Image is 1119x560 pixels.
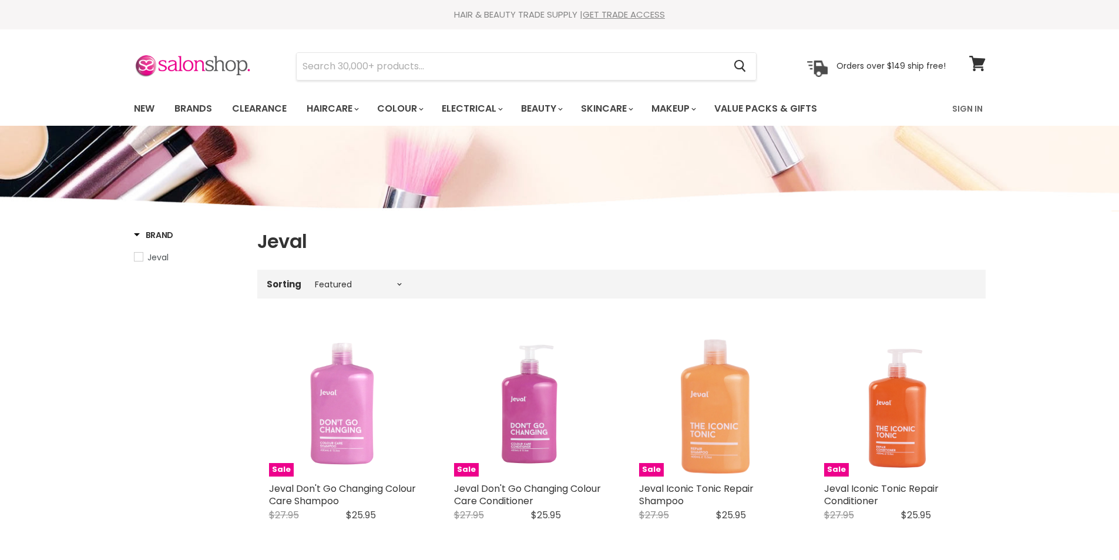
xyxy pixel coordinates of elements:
a: Colour [368,96,431,121]
a: Jeval Don't Go Changing Colour Care Shampoo Jeval Don't Go Changing Colour Care Shampoo Sale [269,327,419,477]
a: Jeval Don't Go Changing Colour Care Conditioner [454,482,601,508]
span: Sale [269,463,294,477]
a: Value Packs & Gifts [705,96,826,121]
a: Sign In [945,96,990,121]
a: Haircare [298,96,366,121]
span: $25.95 [531,508,561,522]
span: $27.95 [454,508,484,522]
span: $27.95 [639,508,669,522]
a: Jeval Iconic Tonic Repair Shampoo [639,482,754,508]
a: Electrical [433,96,510,121]
img: Jeval Iconic Tonic Repair Shampoo [639,327,789,477]
a: Jeval [134,251,243,264]
a: Clearance [223,96,295,121]
a: Jeval Don't Go Changing Colour Care Conditioner Jeval Don't Go Changing Colour Care Conditioner Sale [454,327,604,477]
form: Product [296,52,757,81]
a: Beauty [512,96,570,121]
a: Makeup [643,96,703,121]
a: New [125,96,163,121]
img: Jeval Iconic Tonic Repair Conditioner [848,327,950,477]
img: Jeval Don't Go Changing Colour Care Shampoo [293,327,394,477]
span: $25.95 [901,508,931,522]
a: Jeval Iconic Tonic Repair Conditioner [824,482,939,508]
h1: Jeval [257,229,986,254]
a: Jeval Iconic Tonic Repair Conditioner Jeval Iconic Tonic Repair Conditioner Sale [824,327,974,477]
button: Search [725,53,756,80]
nav: Main [119,92,1000,126]
h3: Brand [134,229,174,241]
a: Brands [166,96,221,121]
input: Search [297,53,725,80]
a: Jeval Don't Go Changing Colour Care Shampoo [269,482,416,508]
span: Sale [824,463,849,477]
div: HAIR & BEAUTY TRADE SUPPLY | [119,9,1000,21]
span: Sale [639,463,664,477]
ul: Main menu [125,92,886,126]
span: $25.95 [346,508,376,522]
span: Sale [454,463,479,477]
img: Jeval Don't Go Changing Colour Care Conditioner [475,327,582,477]
p: Orders over $149 ship free! [836,61,946,71]
a: Skincare [572,96,640,121]
a: GET TRADE ACCESS [583,8,665,21]
span: $27.95 [269,508,299,522]
a: Jeval Iconic Tonic Repair Shampoo Jeval Iconic Tonic Repair Shampoo Sale [639,327,789,477]
label: Sorting [267,279,301,289]
span: $25.95 [716,508,746,522]
span: Jeval [147,252,169,263]
span: $27.95 [824,508,854,522]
